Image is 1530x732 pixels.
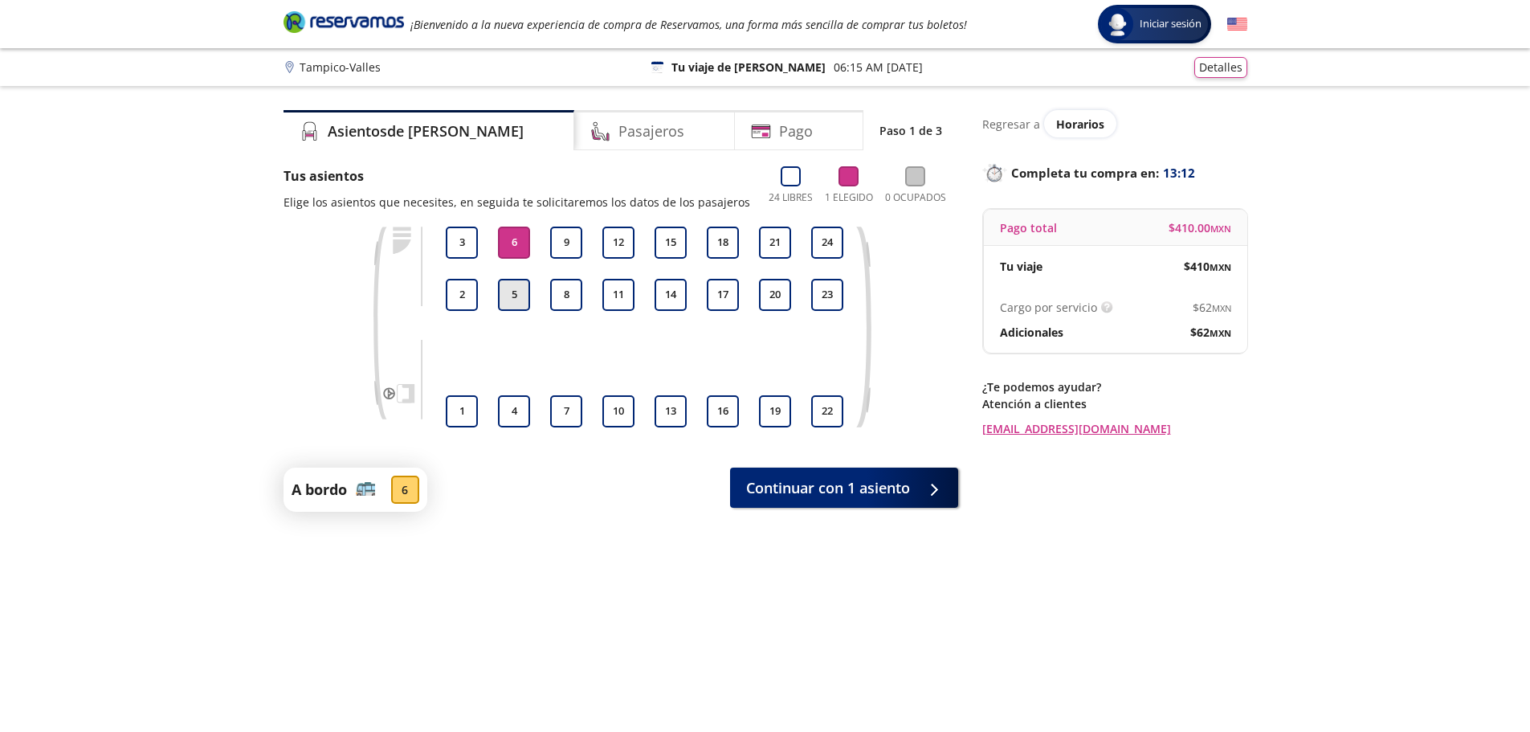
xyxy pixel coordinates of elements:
span: $ 62 [1190,324,1231,341]
button: 20 [759,279,791,311]
em: ¡Bienvenido a la nueva experiencia de compra de Reservamos, una forma más sencilla de comprar tus... [410,17,967,32]
button: Detalles [1194,57,1247,78]
button: 14 [655,279,687,311]
button: 6 [498,227,530,259]
button: 2 [446,279,478,311]
p: Tu viaje [1000,258,1042,275]
div: 6 [391,476,419,504]
i: Brand Logo [284,10,404,34]
p: Paso 1 de 3 [879,122,942,139]
button: 1 [446,395,478,427]
button: 12 [602,227,634,259]
button: English [1227,14,1247,35]
span: Continuar con 1 asiento [746,477,910,499]
button: 16 [707,395,739,427]
p: Tus asientos [284,166,750,186]
button: 11 [602,279,634,311]
p: Elige los asientos que necesites, en seguida te solicitaremos los datos de los pasajeros [284,194,750,211]
p: Pago total [1000,219,1057,236]
h4: Asientos de [PERSON_NAME] [328,121,524,142]
button: 4 [498,395,530,427]
small: MXN [1210,223,1231,235]
button: 21 [759,227,791,259]
span: Iniciar sesión [1133,16,1208,32]
p: Adicionales [1000,324,1063,341]
button: 17 [707,279,739,311]
p: Regresar a [982,116,1040,133]
small: MXN [1212,302,1231,314]
button: 23 [811,279,843,311]
h4: Pasajeros [618,121,684,142]
small: MXN [1210,261,1231,273]
p: ¿Te podemos ayudar? [982,378,1247,395]
h4: Pago [779,121,813,142]
span: $ 410.00 [1169,219,1231,236]
button: 3 [446,227,478,259]
p: 24 Libres [769,190,813,205]
span: Horarios [1056,117,1104,132]
button: 24 [811,227,843,259]
button: 9 [550,227,582,259]
p: Tampico - Valles [300,59,381,76]
button: 18 [707,227,739,259]
div: Regresar a ver horarios [982,110,1247,137]
button: 22 [811,395,843,427]
button: 19 [759,395,791,427]
button: 10 [602,395,634,427]
p: Tu viaje de [PERSON_NAME] [671,59,826,76]
p: Atención a clientes [982,395,1247,412]
p: 06:15 AM [DATE] [834,59,923,76]
button: 7 [550,395,582,427]
button: 8 [550,279,582,311]
a: [EMAIL_ADDRESS][DOMAIN_NAME] [982,420,1247,437]
span: $ 62 [1193,299,1231,316]
small: MXN [1210,327,1231,339]
p: 0 Ocupados [885,190,946,205]
button: Continuar con 1 asiento [730,468,958,508]
span: $ 410 [1184,258,1231,275]
p: A bordo [292,479,347,501]
p: Completa tu compra en : [982,162,1247,184]
a: Brand Logo [284,10,404,39]
p: Cargo por servicio [1000,299,1097,316]
button: 13 [655,395,687,427]
span: 13:12 [1163,164,1195,182]
p: 1 Elegido [825,190,873,205]
button: 15 [655,227,687,259]
button: 5 [498,279,530,311]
